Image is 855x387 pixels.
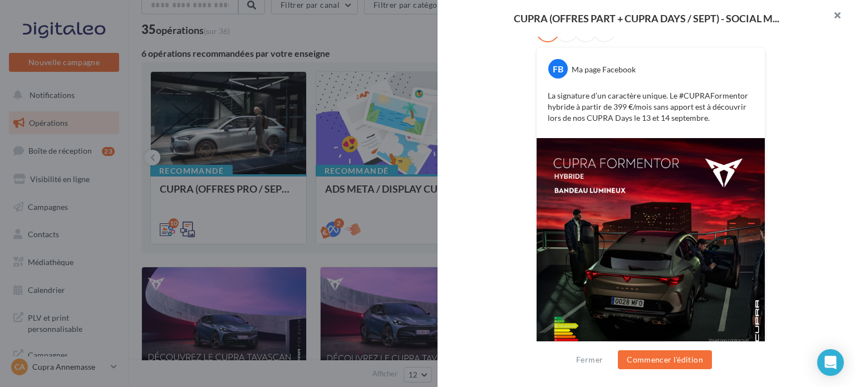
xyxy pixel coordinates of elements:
[548,90,754,124] p: La signature d’un caractère unique. Le #CUPRAFormentor hybride à partir de 399 €/mois sans apport...
[618,350,712,369] button: Commencer l'édition
[548,59,568,79] div: FB
[572,353,607,366] button: Fermer
[817,349,844,376] div: Open Intercom Messenger
[514,13,779,23] span: CUPRA (OFFRES PART + CUPRA DAYS / SEPT) - SOCIAL M...
[572,64,636,75] div: Ma page Facebook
